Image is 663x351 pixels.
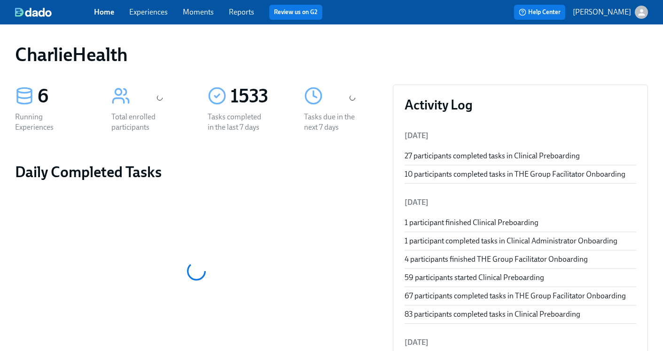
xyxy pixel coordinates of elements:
[15,43,128,66] h1: CharlieHealth
[405,218,636,228] div: 1 participant finished Clinical Preboarding
[230,85,281,108] div: 1533
[229,8,254,16] a: Reports
[405,309,636,320] div: 83 participants completed tasks in Clinical Preboarding
[405,169,636,179] div: 10 participants completed tasks in THE Group Facilitator Onboarding
[405,151,636,161] div: 27 participants completed tasks in Clinical Preboarding
[519,8,561,17] span: Help Center
[15,8,52,17] img: dado
[129,8,168,16] a: Experiences
[15,112,75,133] div: Running Experiences
[274,8,318,17] a: Review us on G2
[304,112,364,133] div: Tasks due in the next 7 days
[94,8,114,16] a: Home
[405,273,636,283] div: 59 participants started Clinical Preboarding
[15,8,94,17] a: dado
[15,163,378,181] h2: Daily Completed Tasks
[573,7,631,17] p: [PERSON_NAME]
[405,254,636,265] div: 4 participants finished THE Group Facilitator Onboarding
[573,6,648,19] button: [PERSON_NAME]
[405,191,636,214] li: [DATE]
[405,96,636,113] h3: Activity Log
[405,291,636,301] div: 67 participants completed tasks in THE Group Facilitator Onboarding
[38,85,89,108] div: 6
[405,131,429,140] span: [DATE]
[514,5,565,20] button: Help Center
[208,112,268,133] div: Tasks completed in the last 7 days
[183,8,214,16] a: Moments
[405,236,636,246] div: 1 participant completed tasks in Clinical Administrator Onboarding
[111,112,172,133] div: Total enrolled participants
[269,5,322,20] button: Review us on G2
